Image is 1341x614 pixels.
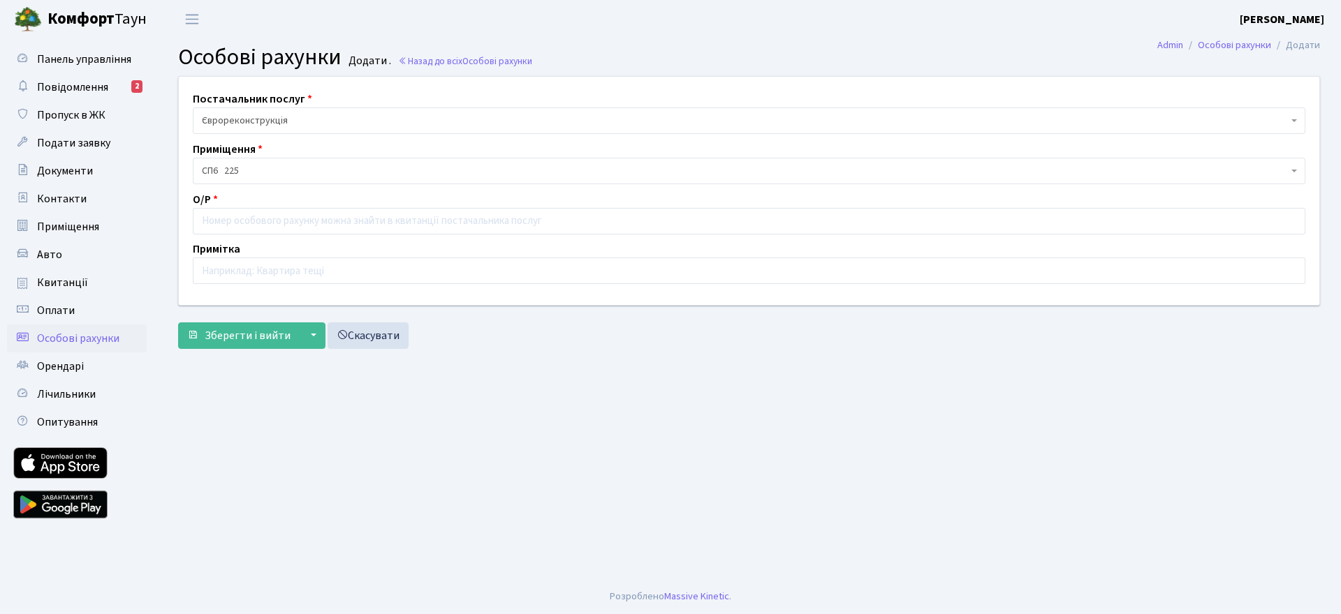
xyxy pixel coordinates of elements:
[7,157,147,185] a: Документи
[178,322,300,349] button: Зберегти і вийти
[47,8,147,31] span: Таун
[7,324,147,352] a: Особові рахунки
[346,54,391,68] small: Додати .
[37,191,87,207] span: Контакти
[193,241,240,257] label: Примітка
[37,331,119,346] span: Особові рахунки
[37,107,105,123] span: Пропуск в ЖК
[37,219,99,234] span: Приміщення
[7,129,147,157] a: Подати заявку
[193,91,312,107] label: Постачальник послуг
[7,45,147,73] a: Панель управління
[202,164,1288,178] span: СП6 225
[7,241,147,269] a: Авто
[37,359,84,374] span: Орендарі
[1240,11,1324,28] a: [PERSON_NAME]
[193,191,218,208] label: О/Р
[193,158,1305,184] span: СП6 225
[1136,31,1341,60] nav: breadcrumb
[37,414,98,430] span: Опитування
[7,185,147,213] a: Контакти
[37,387,96,402] span: Лічильники
[193,107,1305,134] span: Єврореконструкція
[7,297,147,324] a: Оплати
[37,135,110,151] span: Подати заявку
[14,6,42,33] img: logo.png
[37,247,62,262] span: Авто
[7,352,147,380] a: Орендарі
[178,41,342,73] span: Особові рахунки
[1240,12,1324,27] b: [PERSON_NAME]
[131,80,142,93] div: 2
[47,8,115,30] b: Комфорт
[7,101,147,129] a: Пропуск в ЖК
[1198,38,1271,52] a: Особові рахунки
[7,380,147,408] a: Лічильники
[202,114,1288,128] span: Єврореконструкція
[193,141,263,158] label: Приміщення
[37,303,75,318] span: Оплати
[1271,38,1320,53] li: Додати
[328,322,409,349] a: Скасувати
[664,589,729,604] a: Massive Kinetic
[175,8,210,31] button: Переключити навігацію
[7,408,147,436] a: Опитування
[462,54,532,68] span: Особові рахунки
[7,73,147,101] a: Повідомлення2
[610,589,731,604] div: Розроблено .
[193,208,1305,234] input: Номер особового рахунку можна знайти в квитанції постачальника послуг
[7,213,147,241] a: Приміщення
[398,54,532,68] a: Назад до всіхОсобові рахунки
[7,269,147,297] a: Квитанції
[37,163,93,179] span: Документи
[37,275,88,290] span: Квитанції
[193,257,1305,284] input: Наприклад: Квартира тещі
[205,328,291,343] span: Зберегти і вийти
[37,52,131,67] span: Панель управління
[1157,38,1183,52] a: Admin
[37,80,108,95] span: Повідомлення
